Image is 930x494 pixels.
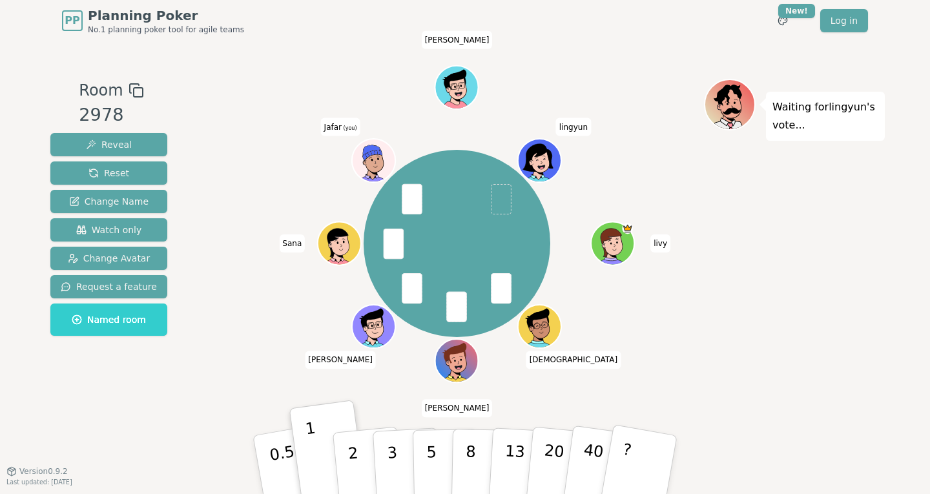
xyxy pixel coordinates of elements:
span: No.1 planning poker tool for agile teams [88,25,244,35]
span: Click to change your name [650,234,670,252]
span: Click to change your name [422,31,493,49]
span: Change Avatar [68,252,150,265]
button: Named room [50,304,167,336]
span: Room [79,79,123,102]
span: Planning Poker [88,6,244,25]
button: New! [771,9,794,32]
button: Request a feature [50,275,167,298]
span: Version 0.9.2 [19,466,68,477]
span: Reveal [86,138,132,151]
span: Request a feature [61,280,157,293]
a: PPPlanning PokerNo.1 planning poker tool for agile teams [62,6,244,35]
span: Last updated: [DATE] [6,479,72,486]
button: Version0.9.2 [6,466,68,477]
span: PP [65,13,79,28]
span: Watch only [76,223,142,236]
button: Reset [50,161,167,185]
button: Change Avatar [50,247,167,270]
span: Click to change your name [305,351,376,369]
span: Reset [88,167,129,180]
span: (you) [342,125,357,131]
span: Click to change your name [556,118,591,136]
a: Log in [820,9,868,32]
span: Click to change your name [321,118,360,136]
div: 2978 [79,102,143,129]
span: Change Name [69,195,149,208]
button: Watch only [50,218,167,242]
span: Click to change your name [526,351,621,369]
p: 1 [304,419,324,489]
button: Click to change your avatar [354,140,395,181]
span: Named room [72,313,146,326]
p: Waiting for lingyun 's vote... [772,98,878,134]
span: Click to change your name [422,400,493,418]
div: New! [778,4,815,18]
span: Click to change your name [279,234,305,252]
button: Reveal [50,133,167,156]
button: Change Name [50,190,167,213]
span: livy is the host [623,223,634,234]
